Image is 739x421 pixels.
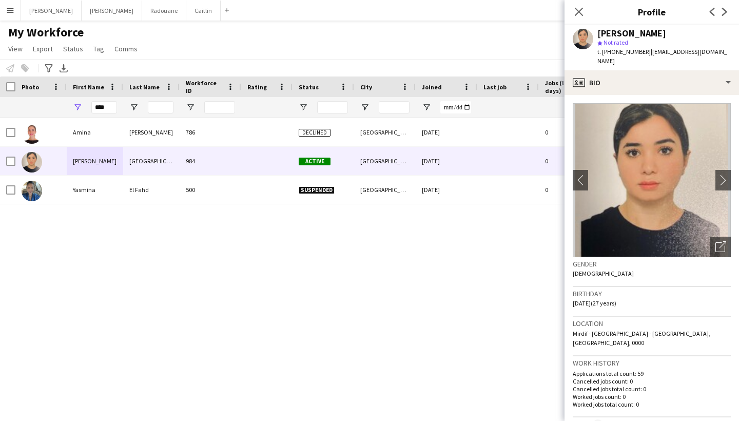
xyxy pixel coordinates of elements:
span: Status [299,83,319,91]
div: El Fahd [123,176,180,204]
input: Last Name Filter Input [148,101,173,113]
div: Amina [67,118,123,146]
span: Last job [483,83,507,91]
a: Export [29,42,57,55]
a: Comms [110,42,142,55]
img: Mina Sabah [22,152,42,173]
button: Open Filter Menu [73,103,82,112]
div: [PERSON_NAME] [67,147,123,175]
span: | [EMAIL_ADDRESS][DOMAIN_NAME] [597,48,727,65]
span: Rating [247,83,267,91]
a: Tag [89,42,108,55]
div: [DATE] [416,147,477,175]
img: Crew avatar or photo [573,103,731,257]
span: Mirdif - [GEOGRAPHIC_DATA] - [GEOGRAPHIC_DATA], [GEOGRAPHIC_DATA], 0000 [573,330,710,347]
div: [DATE] [416,118,477,146]
button: Open Filter Menu [422,103,431,112]
span: t. [PHONE_NUMBER] [597,48,651,55]
span: Last Name [129,83,160,91]
div: Open photos pop-in [710,237,731,257]
button: Caitlin [186,1,221,21]
div: 0 [539,147,606,175]
a: Status [59,42,87,55]
span: [DEMOGRAPHIC_DATA] [573,270,634,277]
input: Status Filter Input [317,101,348,113]
span: View [8,44,23,53]
span: Photo [22,83,39,91]
span: Comms [114,44,138,53]
div: [PERSON_NAME] [597,29,666,38]
p: Cancelled jobs total count: 0 [573,385,731,393]
span: Active [299,158,330,165]
span: Status [63,44,83,53]
button: Open Filter Menu [299,103,308,112]
span: Export [33,44,53,53]
span: Joined [422,83,442,91]
span: [DATE] (27 years) [573,299,616,307]
button: [PERSON_NAME] [21,1,82,21]
button: [PERSON_NAME] [82,1,142,21]
button: Open Filter Menu [186,103,195,112]
span: Suspended [299,186,335,194]
div: Bio [565,70,739,95]
div: 984 [180,147,241,175]
p: Worked jobs total count: 0 [573,400,731,408]
div: [PERSON_NAME] [123,118,180,146]
span: My Workforce [8,25,84,40]
h3: Location [573,319,731,328]
p: Cancelled jobs count: 0 [573,377,731,385]
p: Applications total count: 59 [573,370,731,377]
div: [GEOGRAPHIC_DATA] [354,147,416,175]
span: Jobs (last 90 days) [545,79,587,94]
h3: Gender [573,259,731,269]
img: Amina Mahdani [22,123,42,144]
div: 0 [539,118,606,146]
input: First Name Filter Input [91,101,117,113]
a: View [4,42,27,55]
span: Declined [299,129,330,137]
img: Yasmina El Fahd [22,181,42,201]
div: 786 [180,118,241,146]
app-action-btn: Export XLSX [57,62,70,74]
button: Open Filter Menu [360,103,369,112]
app-action-btn: Advanced filters [43,62,55,74]
span: Tag [93,44,104,53]
div: [GEOGRAPHIC_DATA] [354,118,416,146]
input: Joined Filter Input [440,101,471,113]
h3: Work history [573,358,731,368]
div: [GEOGRAPHIC_DATA] [354,176,416,204]
p: Worked jobs count: 0 [573,393,731,400]
span: City [360,83,372,91]
div: [DATE] [416,176,477,204]
div: 500 [180,176,241,204]
input: Workforce ID Filter Input [204,101,235,113]
div: [GEOGRAPHIC_DATA] [123,147,180,175]
span: First Name [73,83,104,91]
button: Radouane [142,1,186,21]
div: Yasmina [67,176,123,204]
span: Not rated [604,39,628,46]
input: City Filter Input [379,101,410,113]
span: Workforce ID [186,79,223,94]
button: Open Filter Menu [129,103,139,112]
h3: Profile [565,5,739,18]
h3: Birthday [573,289,731,298]
div: 0 [539,176,606,204]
